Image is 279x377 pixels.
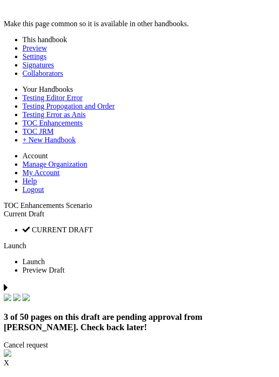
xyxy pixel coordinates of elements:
a: My Account [22,169,60,177]
img: check.svg [22,294,30,301]
img: check.svg [13,294,21,301]
span: on this draft are pending approval from [PERSON_NAME]. Check back later! [4,312,202,332]
li: Your Handbooks [22,85,275,94]
li: This handbook [22,36,275,44]
span: CURRENT DRAFT [32,226,93,234]
a: Testing Error as Anis [22,111,86,118]
div: X [4,359,275,367]
li: Account [22,152,275,160]
a: TOC JRM [22,127,54,135]
span: TOC Enhancements Scenario [4,201,92,209]
a: Manage Organization [22,160,87,168]
span: Preview Draft [22,266,64,274]
a: Preview [22,44,47,52]
a: TOC Enhancements [22,119,83,127]
span: Launch [22,258,45,266]
a: Settings [22,52,47,60]
a: Testing Editor Error [22,94,83,102]
span: Cancel request [4,341,48,349]
a: Signatures [22,61,54,69]
a: Launch [4,242,26,250]
a: Logout [22,185,44,193]
a: + New Handbook [22,136,76,144]
span: Current Draft [4,210,44,218]
img: check.svg [4,294,11,301]
img: approvals_airmason.svg [4,349,11,357]
div: Make this page common so it is available in other handbooks. [4,20,275,28]
a: Testing Propogation and Order [22,102,115,110]
a: Collaborators [22,69,63,77]
span: 3 of 50 pages [4,312,51,322]
a: Help [22,177,37,185]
